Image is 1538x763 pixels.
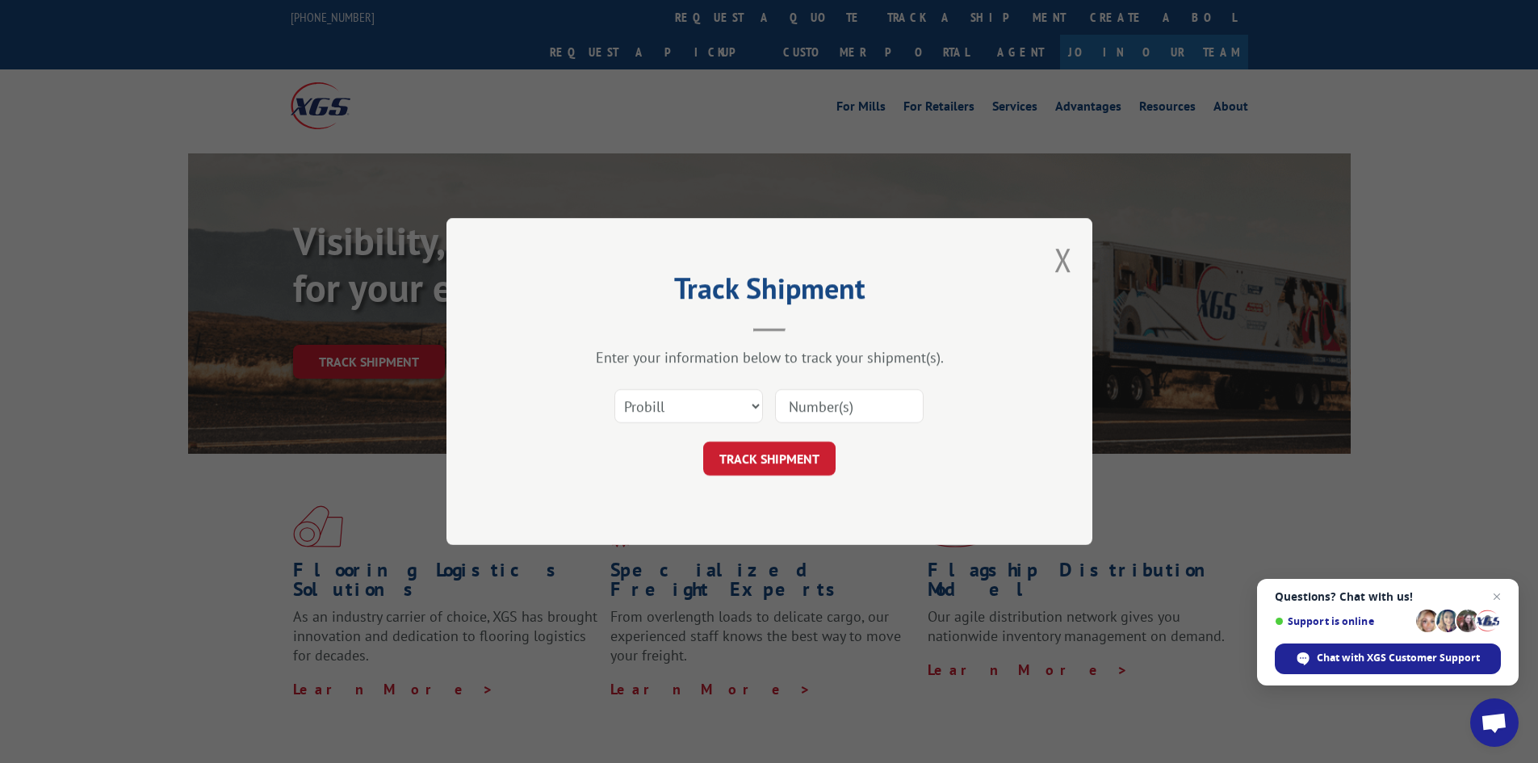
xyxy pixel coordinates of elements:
[1275,590,1501,603] span: Questions? Chat with us!
[1275,644,1501,674] div: Chat with XGS Customer Support
[1487,587,1507,606] span: Close chat
[1054,238,1072,281] button: Close modal
[775,389,924,423] input: Number(s)
[527,277,1012,308] h2: Track Shipment
[1470,698,1519,747] div: Open chat
[703,442,836,476] button: TRACK SHIPMENT
[527,348,1012,367] div: Enter your information below to track your shipment(s).
[1317,651,1480,665] span: Chat with XGS Customer Support
[1275,615,1410,627] span: Support is online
